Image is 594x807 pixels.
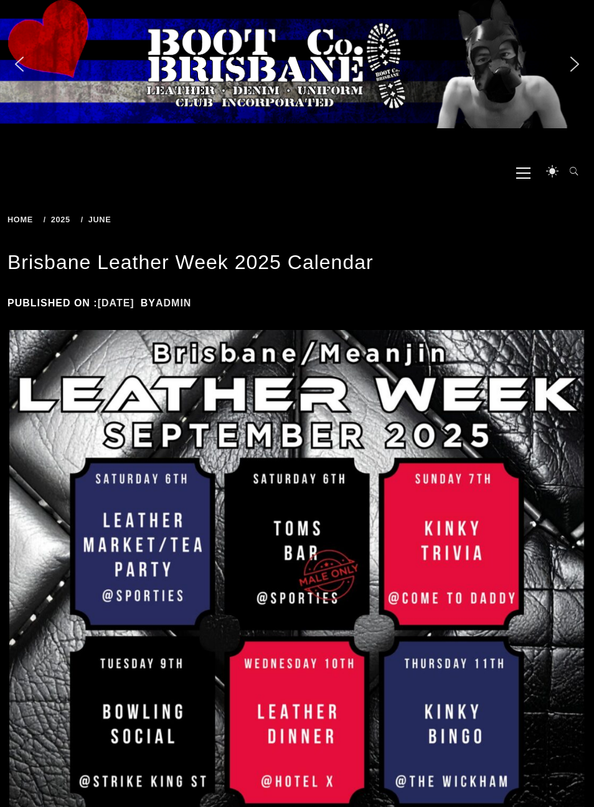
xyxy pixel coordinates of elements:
a: admin [156,298,191,308]
a: Home [7,215,37,224]
h1: Brisbane Leather Week 2025 Calendar [7,249,587,276]
div: Breadcrumbs [7,215,321,224]
span: Published on : [7,298,141,308]
a: [DATE] [98,298,134,308]
img: next arrow [565,54,585,74]
img: previous arrow [9,54,29,74]
a: June [81,215,116,224]
span: by [141,298,198,308]
a: 2025 [44,215,75,224]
